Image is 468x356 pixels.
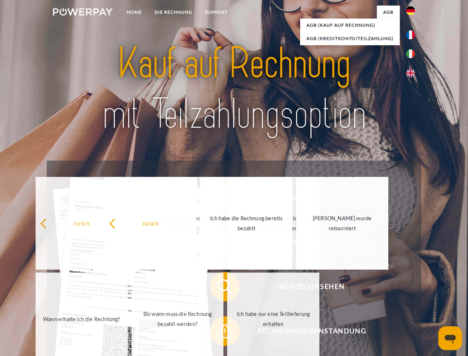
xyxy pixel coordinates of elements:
img: title-powerpay_de.svg [71,36,397,142]
div: zurück [109,218,192,228]
img: de [406,6,415,15]
img: logo-powerpay-white.svg [53,8,113,16]
iframe: Schaltfläche zum Öffnen des Messaging-Fensters [438,326,462,350]
div: Ich habe nur eine Teillieferung erhalten [232,309,315,329]
img: fr [406,30,415,39]
div: Ich habe die Rechnung bereits bezahlt [205,213,288,233]
div: Bis wann muss die Rechnung bezahlt werden? [136,309,219,329]
div: Wann erhalte ich die Rechnung? [40,314,123,324]
a: SUPPORT [199,6,234,19]
div: [PERSON_NAME] wurde retourniert [301,213,384,233]
img: en [406,69,415,78]
a: agb [377,6,400,19]
a: DIE RECHNUNG [148,6,199,19]
a: Home [120,6,148,19]
a: AGB (Kreditkonto/Teilzahlung) [300,32,400,45]
div: zurück [40,218,123,228]
a: AGB (Kauf auf Rechnung) [300,19,400,32]
img: it [406,49,415,58]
